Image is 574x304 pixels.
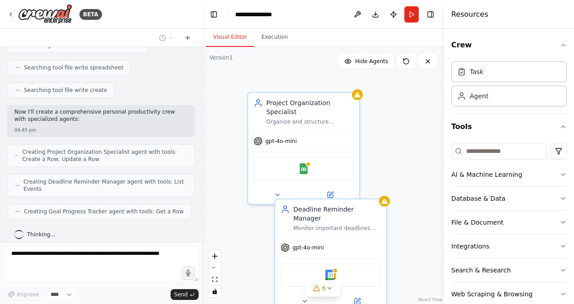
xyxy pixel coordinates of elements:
[24,87,107,94] span: Searching tool file write create
[451,32,567,58] button: Crew
[451,211,567,234] button: File & Document
[155,32,177,43] button: Switch to previous chat
[470,67,483,76] div: Task
[181,32,195,43] button: Start a new chat
[265,138,297,145] span: gpt-4o-mini
[306,280,341,297] button: 6
[451,218,504,227] div: File & Document
[209,250,221,262] button: zoom in
[24,64,123,71] span: Searching tool file write spreadsheet
[292,244,324,251] span: gpt-4o-mini
[451,170,522,179] div: AI & Machine Learning
[209,286,221,297] button: toggle interactivity
[24,208,184,215] span: Creating Goal Progress Tracker agent with tools: Get a Row
[22,148,187,163] span: Creating Project Organization Specialist agent with tools: Create a Row, Update a Row
[17,291,39,298] span: Improve
[355,58,388,65] span: Hide Agents
[247,92,360,205] div: Project Organization SpecialistOrganize and structure personal projects by creating clear project...
[451,266,511,275] div: Search & Research
[451,114,567,139] button: Tools
[266,118,354,125] div: Organize and structure personal projects by creating clear project breakdowns, categorizing tasks...
[235,10,280,19] nav: breadcrumb
[293,225,381,232] div: Monitor important deadlines and create strategic reminder systems using calendar events to ensure...
[305,189,356,200] button: Open in side panel
[325,270,336,281] img: Google Calendar
[209,250,221,297] div: React Flow controls
[418,297,443,302] a: React Flow attribution
[27,231,56,238] span: Thinking...
[18,4,72,24] img: Logo
[293,205,381,223] div: Deadline Reminder Manager
[266,98,354,116] div: Project Organization Specialist
[451,194,505,203] div: Database & Data
[209,274,221,286] button: fit view
[4,289,43,300] button: Improve
[208,8,220,21] button: Hide left sidebar
[470,92,488,101] div: Agent
[451,242,489,251] div: Integrations
[424,8,437,21] button: Hide right sidebar
[451,163,567,186] button: AI & Machine Learning
[254,28,295,47] button: Execution
[23,178,187,193] span: Creating Deadline Reminder Manager agent with tools: List Events
[451,290,532,299] div: Web Scraping & Browsing
[209,262,221,274] button: zoom out
[451,235,567,258] button: Integrations
[209,54,233,61] div: Version 1
[451,187,567,210] button: Database & Data
[174,291,188,298] span: Send
[339,54,393,69] button: Hide Agents
[206,28,254,47] button: Visual Editor
[451,258,567,282] button: Search & Research
[14,109,188,123] p: Now I'll create a comprehensive personal productivity crew with specialized agents:
[171,289,199,300] button: Send
[79,9,102,20] div: BETA
[451,9,488,20] h4: Resources
[14,127,188,134] div: 04:45 pm
[451,58,567,114] div: Crew
[322,284,326,293] span: 6
[298,163,309,174] img: Google Sheets
[181,266,195,280] button: Click to speak your automation idea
